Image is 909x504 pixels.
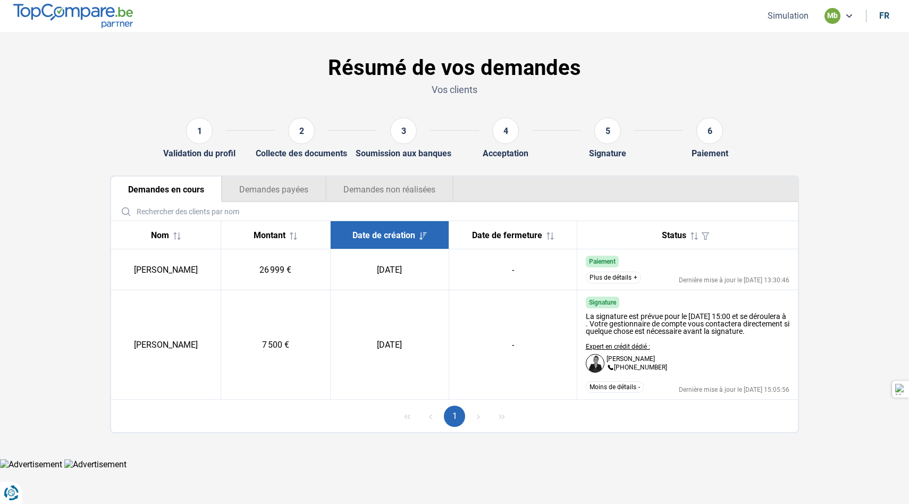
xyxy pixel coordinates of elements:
div: 3 [390,117,417,144]
p: Vos clients [110,83,799,96]
div: 4 [492,117,519,144]
td: [DATE] [330,290,449,400]
h1: Résumé de vos demandes [110,55,799,81]
div: mb [824,8,840,24]
td: 26 999 € [221,249,330,290]
img: TopCompare.be [13,4,133,28]
td: - [449,249,577,290]
button: Next Page [468,406,489,427]
input: Rechercher des clients par nom [115,202,794,221]
p: Expert en crédit dédié : [586,343,667,350]
div: Signature [589,148,626,158]
button: Plus de détails [586,272,641,283]
td: [DATE] [330,249,449,290]
td: [PERSON_NAME] [111,290,221,400]
button: Demandes en cours [111,177,222,202]
button: Demandes payées [222,177,326,202]
span: Paiement [589,258,616,265]
p: [PERSON_NAME] [607,356,655,362]
img: +3228860076 [607,364,614,372]
span: Nom [151,230,169,240]
button: First Page [397,406,418,427]
button: Moins de détails [586,381,644,393]
td: - [449,290,577,400]
div: 2 [288,117,315,144]
div: 1 [186,117,213,144]
div: Soumission aux banques [356,148,451,158]
span: Date de fermeture [472,230,542,240]
button: Demandes non réalisées [326,177,453,202]
img: Dafina Haziri [586,354,604,373]
button: Last Page [491,406,512,427]
div: Collecte des documents [256,148,347,158]
div: Dernière mise à jour le [DATE] 13:30:46 [679,277,789,283]
div: Validation du profil [163,148,235,158]
p: [PHONE_NUMBER] [607,364,667,372]
span: Signature [589,299,616,306]
div: Dernière mise à jour le [DATE] 15:05:56 [679,387,789,393]
div: 5 [594,117,621,144]
span: Date de création [352,230,415,240]
div: fr [879,11,889,21]
div: Acceptation [483,148,528,158]
span: Montant [254,230,285,240]
button: Page 1 [444,406,465,427]
button: Simulation [764,10,812,21]
button: Previous Page [420,406,441,427]
span: Status [662,230,686,240]
div: La signature est prévue pour le [DATE] 15:00 et se déroulera à . Votre gestionnaire de compte vou... [586,313,790,335]
img: Advertisement [64,459,127,469]
td: [PERSON_NAME] [111,249,221,290]
div: Paiement [692,148,728,158]
div: 6 [696,117,723,144]
td: 7 500 € [221,290,330,400]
